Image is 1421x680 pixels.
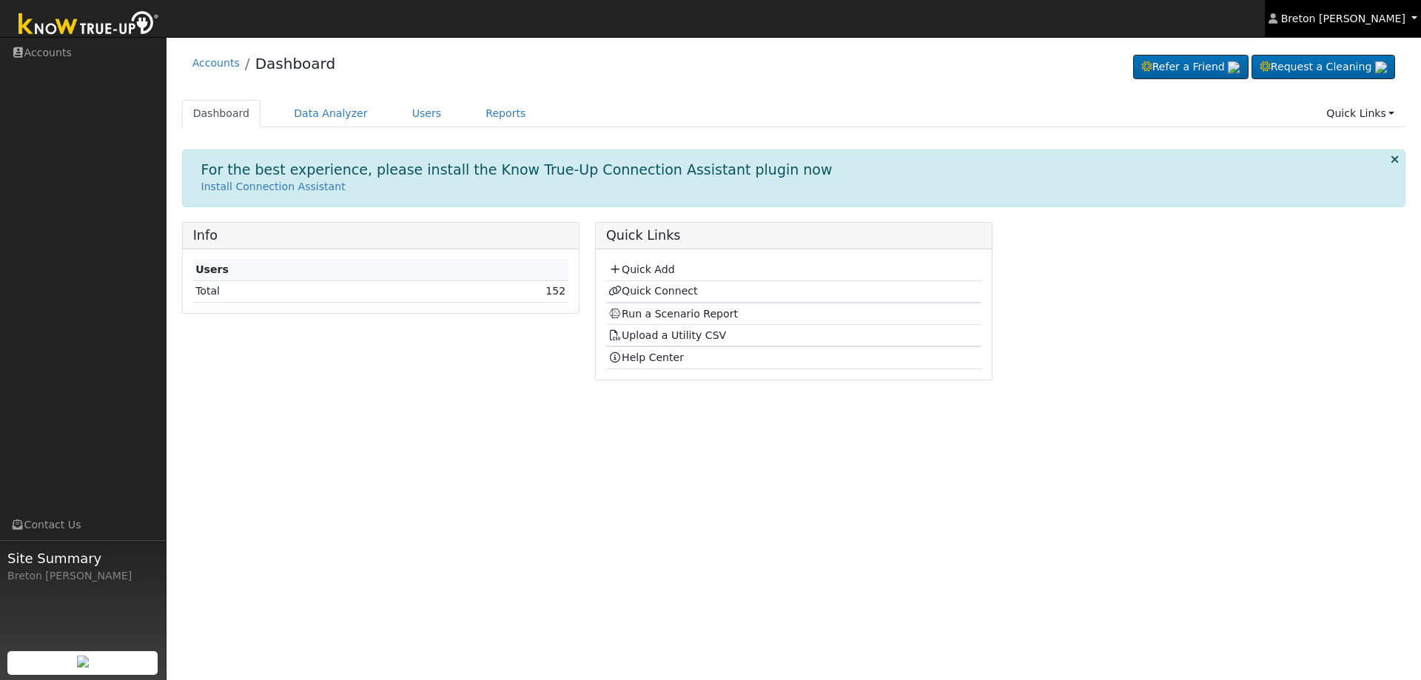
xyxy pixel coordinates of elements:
[608,351,684,363] a: Help Center
[608,263,674,275] a: Quick Add
[195,263,229,275] strong: Users
[11,8,167,41] img: Know True-Up
[7,548,158,568] span: Site Summary
[1375,61,1387,73] img: retrieve
[255,55,336,73] a: Dashboard
[545,285,565,297] a: 152
[182,100,261,127] a: Dashboard
[283,100,379,127] a: Data Analyzer
[401,100,453,127] a: Users
[1252,55,1395,80] a: Request a Cleaning
[608,308,738,320] a: Run a Scenario Report
[608,329,726,341] a: Upload a Utility CSV
[1281,13,1405,24] span: Breton [PERSON_NAME]
[474,100,537,127] a: Reports
[201,161,833,178] h1: For the best experience, please install the Know True-Up Connection Assistant plugin now
[192,57,240,69] a: Accounts
[1133,55,1249,80] a: Refer a Friend
[7,568,158,584] div: Breton [PERSON_NAME]
[77,656,89,667] img: retrieve
[201,181,346,192] a: Install Connection Assistant
[193,228,568,243] h5: Info
[1315,100,1405,127] a: Quick Links
[1228,61,1240,73] img: retrieve
[608,285,697,297] a: Quick Connect
[193,280,396,302] td: Total
[606,228,981,243] h5: Quick Links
